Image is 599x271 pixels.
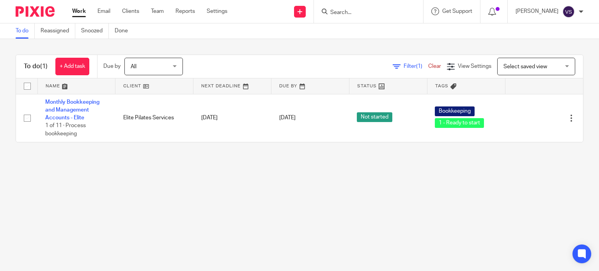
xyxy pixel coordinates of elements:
a: To do [16,23,35,39]
span: Get Support [442,9,472,14]
img: svg%3E [562,5,575,18]
span: Bookkeeping [435,106,475,116]
span: 1 of 11 · Process bookkeeping [45,123,86,137]
a: Clear [428,64,441,69]
span: 1 - Ready to start [435,118,484,128]
span: (1) [416,64,422,69]
p: [PERSON_NAME] [516,7,558,15]
a: Clients [122,7,139,15]
a: + Add task [55,58,89,75]
span: Tags [435,84,448,88]
a: Reassigned [41,23,75,39]
span: View Settings [458,64,491,69]
span: All [131,64,136,69]
a: Work [72,7,86,15]
a: Snoozed [81,23,109,39]
h1: To do [24,62,48,71]
input: Search [330,9,400,16]
a: Done [115,23,134,39]
img: Pixie [16,6,55,17]
p: Due by [103,62,121,70]
td: [DATE] [193,94,271,142]
a: Team [151,7,164,15]
span: [DATE] [279,115,296,120]
a: Reports [175,7,195,15]
span: Filter [404,64,428,69]
span: Select saved view [503,64,547,69]
a: Settings [207,7,227,15]
a: Monthly Bookkeeping and Management Accounts - Elite [45,99,99,121]
td: Elite Pilates Services [115,94,193,142]
span: (1) [40,63,48,69]
span: Not started [357,112,392,122]
a: Email [97,7,110,15]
